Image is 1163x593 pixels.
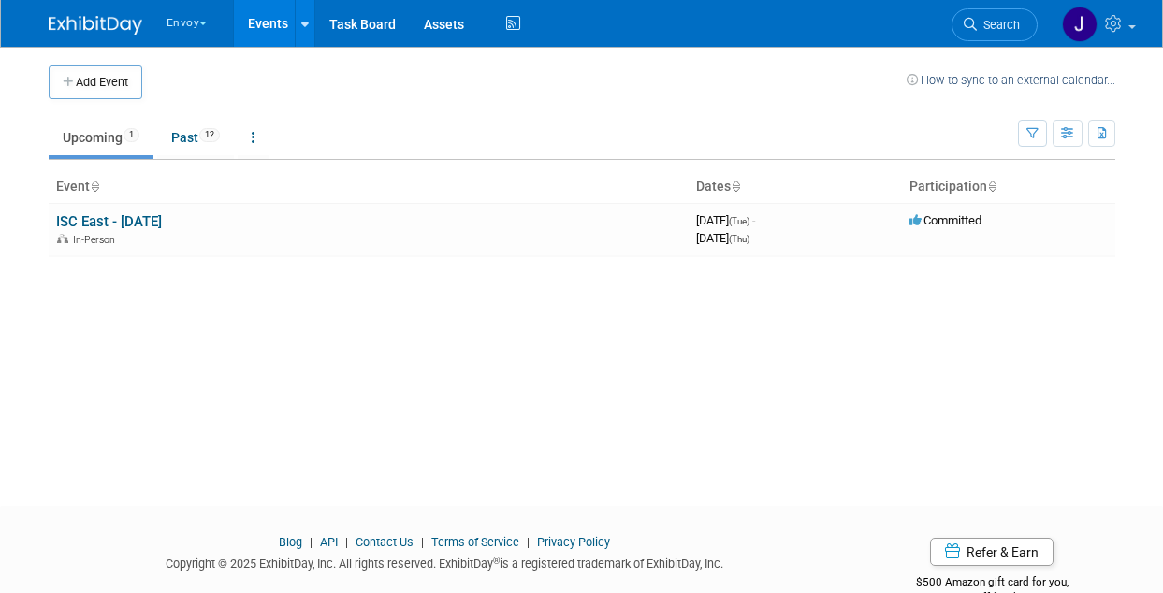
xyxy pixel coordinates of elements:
[1062,7,1098,42] img: Jessica Luyster
[73,234,121,246] span: In-Person
[522,535,534,549] span: |
[952,8,1038,41] a: Search
[930,538,1054,566] a: Refer & Earn
[49,65,142,99] button: Add Event
[157,120,234,155] a: Past12
[57,234,68,243] img: In-Person Event
[305,535,317,549] span: |
[49,551,842,572] div: Copyright © 2025 ExhibitDay, Inc. All rights reserved. ExhibitDay is a registered trademark of Ex...
[752,213,755,227] span: -
[729,216,749,226] span: (Tue)
[731,179,740,194] a: Sort by Start Date
[341,535,353,549] span: |
[431,535,519,549] a: Terms of Service
[90,179,99,194] a: Sort by Event Name
[124,128,139,142] span: 1
[49,120,153,155] a: Upcoming1
[696,213,755,227] span: [DATE]
[49,16,142,35] img: ExhibitDay
[537,535,610,549] a: Privacy Policy
[689,171,902,203] th: Dates
[696,231,749,245] span: [DATE]
[909,213,981,227] span: Committed
[279,535,302,549] a: Blog
[56,213,162,230] a: ISC East - [DATE]
[49,171,689,203] th: Event
[987,179,996,194] a: Sort by Participation Type
[356,535,414,549] a: Contact Us
[977,18,1020,32] span: Search
[729,234,749,244] span: (Thu)
[416,535,429,549] span: |
[907,73,1115,87] a: How to sync to an external calendar...
[199,128,220,142] span: 12
[493,556,500,566] sup: ®
[902,171,1115,203] th: Participation
[320,535,338,549] a: API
